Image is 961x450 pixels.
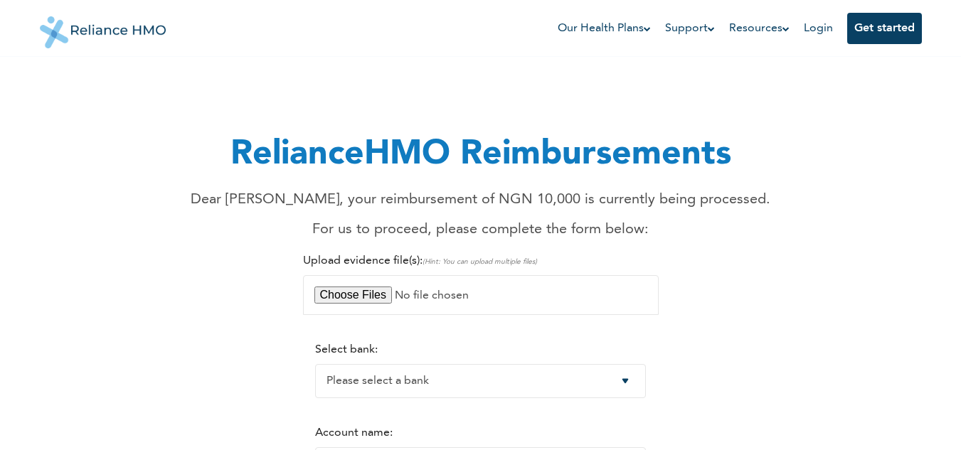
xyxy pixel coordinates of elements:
[40,6,166,48] img: Reliance HMO's Logo
[558,20,651,37] a: Our Health Plans
[423,258,537,265] span: (Hint: You can upload multiple files)
[191,129,770,181] h1: RelianceHMO Reimbursements
[665,20,715,37] a: Support
[847,13,922,44] button: Get started
[303,255,537,267] label: Upload evidence file(s):
[191,189,770,210] p: Dear [PERSON_NAME], your reimbursement of NGN 10,000 is currently being processed.
[191,219,770,240] p: For us to proceed, please complete the form below:
[315,344,378,355] label: Select bank:
[729,20,790,37] a: Resources
[804,23,833,34] a: Login
[315,427,393,439] label: Account name:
